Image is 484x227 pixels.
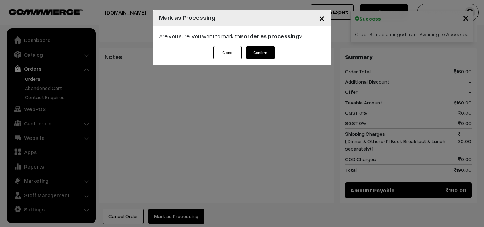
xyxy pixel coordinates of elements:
[213,46,242,59] button: Close
[153,26,331,46] div: Are you sure, you want to mark this ?
[159,13,215,22] h4: Mark as Processing
[319,11,325,24] span: ×
[246,46,275,59] button: Confirm
[313,7,331,29] button: Close
[244,33,299,40] strong: order as processing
